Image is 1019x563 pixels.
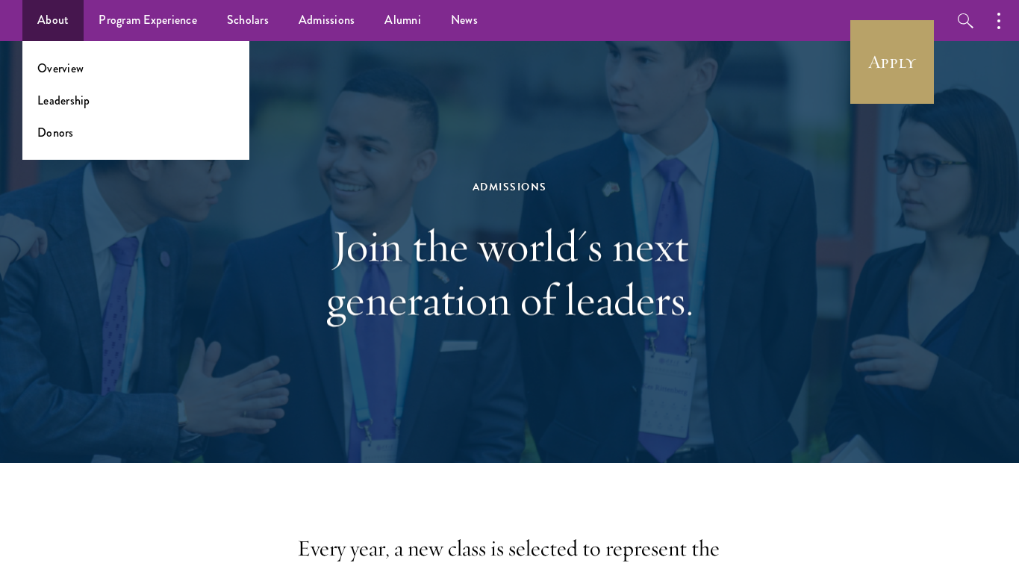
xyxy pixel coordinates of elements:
a: Leadership [37,92,90,109]
a: Overview [37,60,84,77]
a: Apply [850,20,934,104]
a: Donors [37,124,74,141]
div: Admissions [252,178,767,196]
h1: Join the world's next generation of leaders. [252,219,767,326]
